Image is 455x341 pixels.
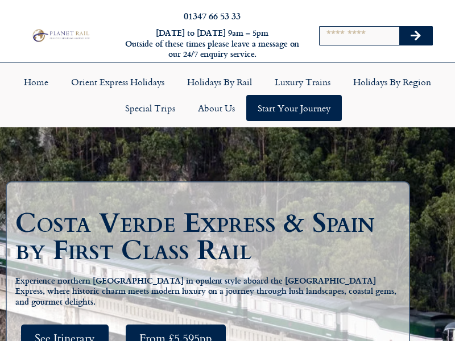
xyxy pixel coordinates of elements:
button: Search [399,27,432,45]
img: Planet Rail Train Holidays Logo [30,28,91,43]
a: 01347 66 53 33 [184,9,241,22]
a: Luxury Trains [263,69,342,95]
a: Home [13,69,60,95]
a: Orient Express Holidays [60,69,176,95]
a: Holidays by Rail [176,69,263,95]
h1: Costa Verde Express & Spain by First Class Rail [15,210,406,264]
a: Start your Journey [246,95,342,121]
h5: Experience northern [GEOGRAPHIC_DATA] in opulent style aboard the [GEOGRAPHIC_DATA] Express, wher... [15,276,400,307]
nav: Menu [6,69,449,121]
a: Holidays by Region [342,69,442,95]
a: Special Trips [114,95,187,121]
h6: [DATE] to [DATE] 9am – 5pm Outside of these times please leave a message on our 24/7 enquiry serv... [124,28,300,60]
a: About Us [187,95,246,121]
